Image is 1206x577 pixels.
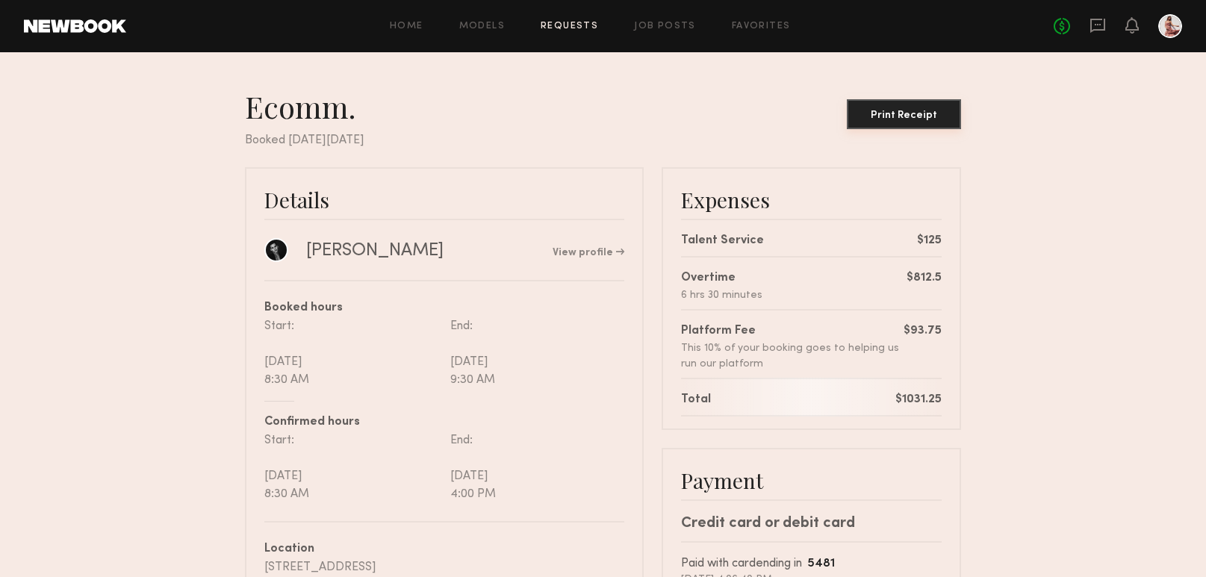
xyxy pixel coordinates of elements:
div: Start: [DATE] 8:30 AM [264,431,444,503]
div: 6 hrs 30 minutes [681,287,762,303]
div: Paid with card ending in [681,555,942,573]
div: $125 [917,232,942,250]
div: $93.75 [904,322,942,340]
div: [STREET_ADDRESS] [264,558,624,576]
div: Confirmed hours [264,414,624,431]
div: $812.5 [907,269,942,287]
div: Ecomm. [245,88,367,125]
a: Favorites [732,22,791,31]
div: Print Receipt [853,110,955,121]
a: Requests [541,22,598,31]
div: $1031.25 [895,391,942,409]
div: Start: [DATE] 8:30 AM [264,317,444,389]
div: End: [DATE] 9:30 AM [444,317,624,389]
div: This 10% of your booking goes to helping us run our platform [681,340,904,372]
a: View profile [553,248,624,258]
div: Platform Fee [681,322,904,340]
div: Location [264,540,624,558]
div: Expenses [681,187,942,213]
div: Total [681,391,711,409]
div: Booked hours [264,299,624,317]
div: Talent Service [681,232,764,250]
div: Details [264,187,624,213]
b: 5481 [808,558,835,570]
div: Overtime [681,269,762,287]
a: Job Posts [634,22,696,31]
div: [PERSON_NAME] [306,240,444,262]
div: Payment [681,467,942,493]
a: Models [459,22,505,31]
div: End: [DATE] 4:00 PM [444,431,624,503]
div: Credit card or debit card [681,513,942,535]
button: Print Receipt [847,99,961,129]
a: Home [390,22,423,31]
div: Booked [DATE][DATE] [245,131,961,149]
